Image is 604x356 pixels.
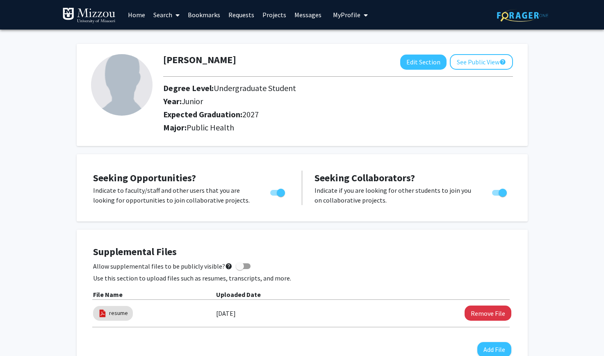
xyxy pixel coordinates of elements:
[499,57,506,67] mat-icon: help
[497,9,548,22] img: ForagerOne Logo
[93,185,255,205] p: Indicate to faculty/staff and other users that you are looking for opportunities to join collabor...
[163,54,236,66] h1: [PERSON_NAME]
[224,0,258,29] a: Requests
[216,306,236,320] label: [DATE]
[98,309,107,318] img: pdf_icon.png
[93,290,123,299] b: File Name
[163,83,456,93] h2: Degree Level:
[400,55,447,70] button: Edit Section
[163,96,456,106] h2: Year:
[163,110,456,119] h2: Expected Graduation:
[465,306,511,321] button: Remove resume File
[214,83,296,93] span: Undergraduate Student
[315,185,476,205] p: Indicate if you are looking for other students to join you on collaborative projects.
[62,7,116,24] img: University of Missouri Logo
[109,309,128,317] a: resume
[216,290,261,299] b: Uploaded Date
[187,122,234,132] span: Public Health
[163,123,513,132] h2: Major:
[93,273,511,283] p: Use this section to upload files such as resumes, transcripts, and more.
[93,246,511,258] h4: Supplemental Files
[315,171,415,184] span: Seeking Collaborators?
[149,0,184,29] a: Search
[489,185,511,198] div: Toggle
[290,0,326,29] a: Messages
[6,319,35,350] iframe: Chat
[450,54,513,70] button: See Public View
[267,185,289,198] div: Toggle
[91,54,153,116] img: Profile Picture
[184,0,224,29] a: Bookmarks
[258,0,290,29] a: Projects
[242,109,259,119] span: 2027
[333,11,360,19] span: My Profile
[93,171,196,184] span: Seeking Opportunities?
[182,96,203,106] span: Junior
[225,261,232,271] mat-icon: help
[93,261,232,271] span: Allow supplemental files to be publicly visible?
[124,0,149,29] a: Home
